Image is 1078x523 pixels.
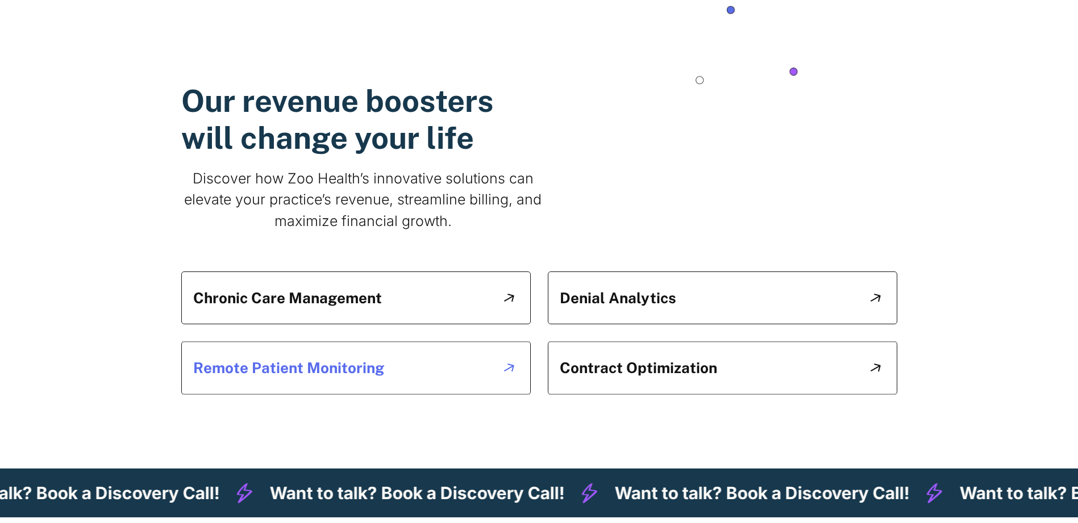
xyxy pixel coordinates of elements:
a: Denial Analytics [560,283,885,312]
p: Discover how Zoo Health’s innovative solutions can elevate your practice’s revenue, streamline bi... [181,168,545,232]
h5: Chronic Care Management [193,289,382,307]
a: Contract Optimization [560,353,885,382]
div: Want to talk? Book a Discovery Call! [615,483,910,503]
a: Chronic Care Management [193,283,519,312]
h5: Contract Optimization [560,359,717,376]
h5: Remote Patient Monitoring [193,359,384,376]
h5: Denial Analytics [560,289,676,307]
div: Want to talk? Book a Discovery Call! [270,483,565,503]
a: Remote Patient Monitoring [193,353,519,382]
h2: Our revenue boosters will change your life [181,83,545,157]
